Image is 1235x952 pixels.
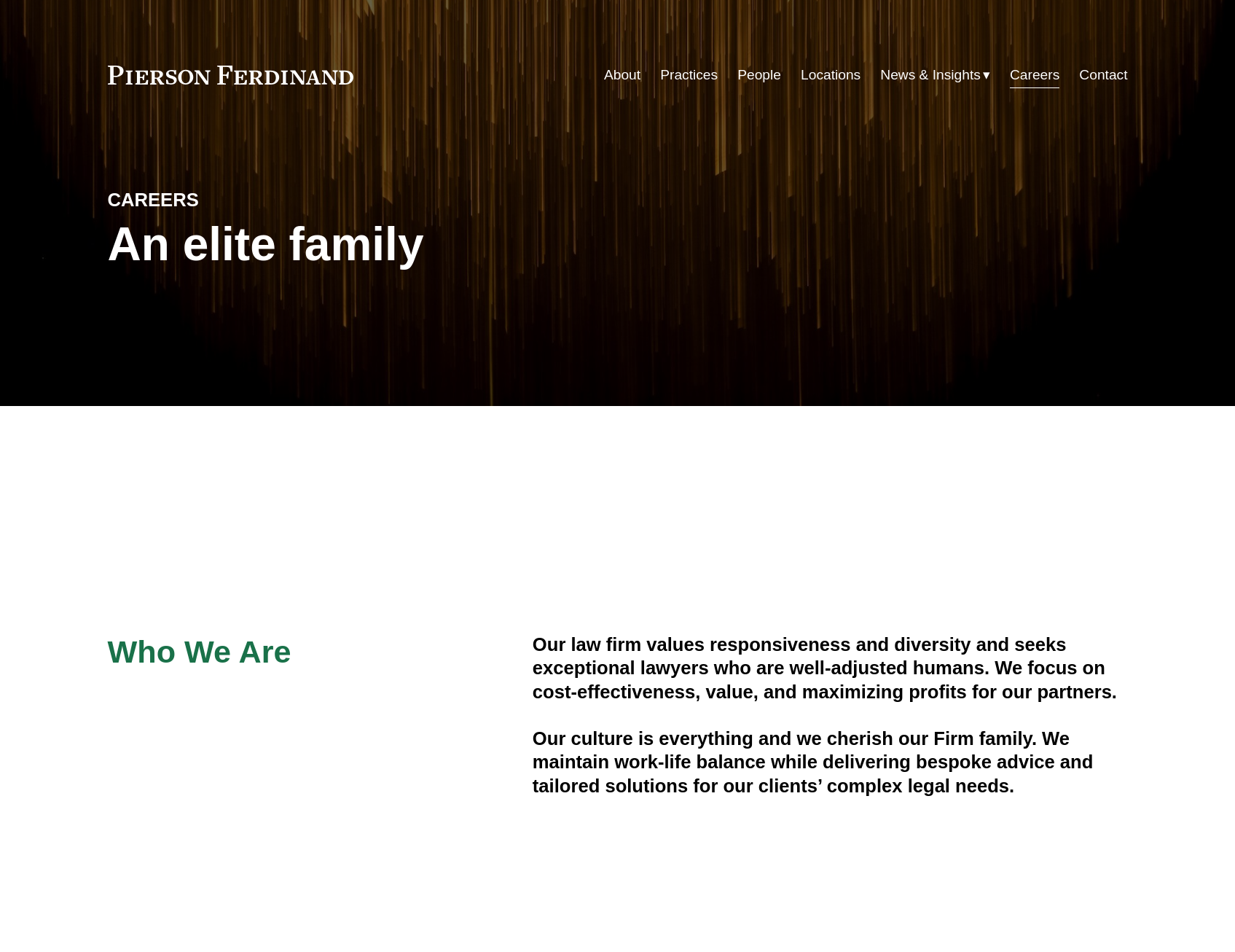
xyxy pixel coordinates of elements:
span: News & Insights [880,63,981,88]
h4: Our law firm values responsiveness and diversity and seeks exceptional lawyers who are well-adjus... [533,633,1128,703]
h4: Our culture is everything and we cherish our Firm family. We maintain work-life balance while del... [533,727,1128,797]
a: folder dropdown [880,61,990,89]
a: Careers [1010,61,1059,89]
a: People [737,61,781,89]
a: Contact [1079,61,1127,89]
h1: An elite family [108,218,618,271]
a: About [604,61,640,89]
h4: CAREERS [108,188,363,211]
a: Locations [801,61,860,89]
span: Who We Are [108,634,291,669]
a: Practices [660,61,718,89]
